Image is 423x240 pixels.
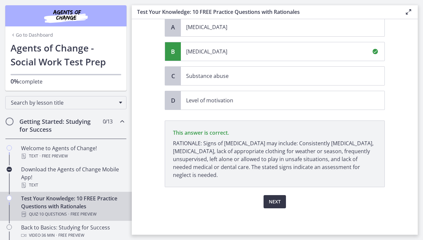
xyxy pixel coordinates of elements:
[137,8,394,16] h3: Test Your Knowledge: 10 FREE Practice Questions with Rationales
[11,32,53,38] a: Go to Dashboard
[173,129,229,136] span: This answer is correct.
[5,96,127,109] div: Search by lesson title
[21,210,124,218] div: Quiz
[21,144,124,160] div: Welcome to Agents of Change!
[21,165,124,189] div: Download the Agents of Change Mobile App!
[56,231,57,239] span: ·
[186,72,366,80] p: Substance abuse
[21,194,124,218] div: Test Your Knowledge: 10 FREE Practice Questions with Rationales
[186,96,366,104] p: Level of motivation
[41,231,55,239] span: · 36 min
[70,210,97,218] span: Free preview
[264,195,286,208] button: Next
[58,231,84,239] span: Free preview
[186,23,366,31] p: [MEDICAL_DATA]
[169,72,177,80] span: C
[19,118,100,133] h2: Getting Started: Studying for Success
[173,139,377,179] p: RATIONALE: Signs of [MEDICAL_DATA] may include: Consistently [MEDICAL_DATA], [MEDICAL_DATA], lack...
[11,99,116,106] span: Search by lesson title
[21,231,124,239] div: Video
[103,118,112,125] span: 0 / 13
[169,48,177,55] span: B
[26,8,105,24] img: Agents of Change
[21,223,124,239] div: Back to Basics: Studying for Success
[21,152,124,160] div: Text
[21,181,124,189] div: Text
[38,210,67,218] span: · 10 Questions
[186,48,366,55] p: [MEDICAL_DATA]
[169,23,177,31] span: A
[11,77,19,85] span: 0%
[42,152,68,160] span: Free preview
[169,96,177,104] span: D
[40,152,41,160] span: ·
[269,198,281,206] span: Next
[11,77,121,86] p: complete
[11,41,121,69] h1: Agents of Change - Social Work Test Prep
[68,210,69,218] span: ·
